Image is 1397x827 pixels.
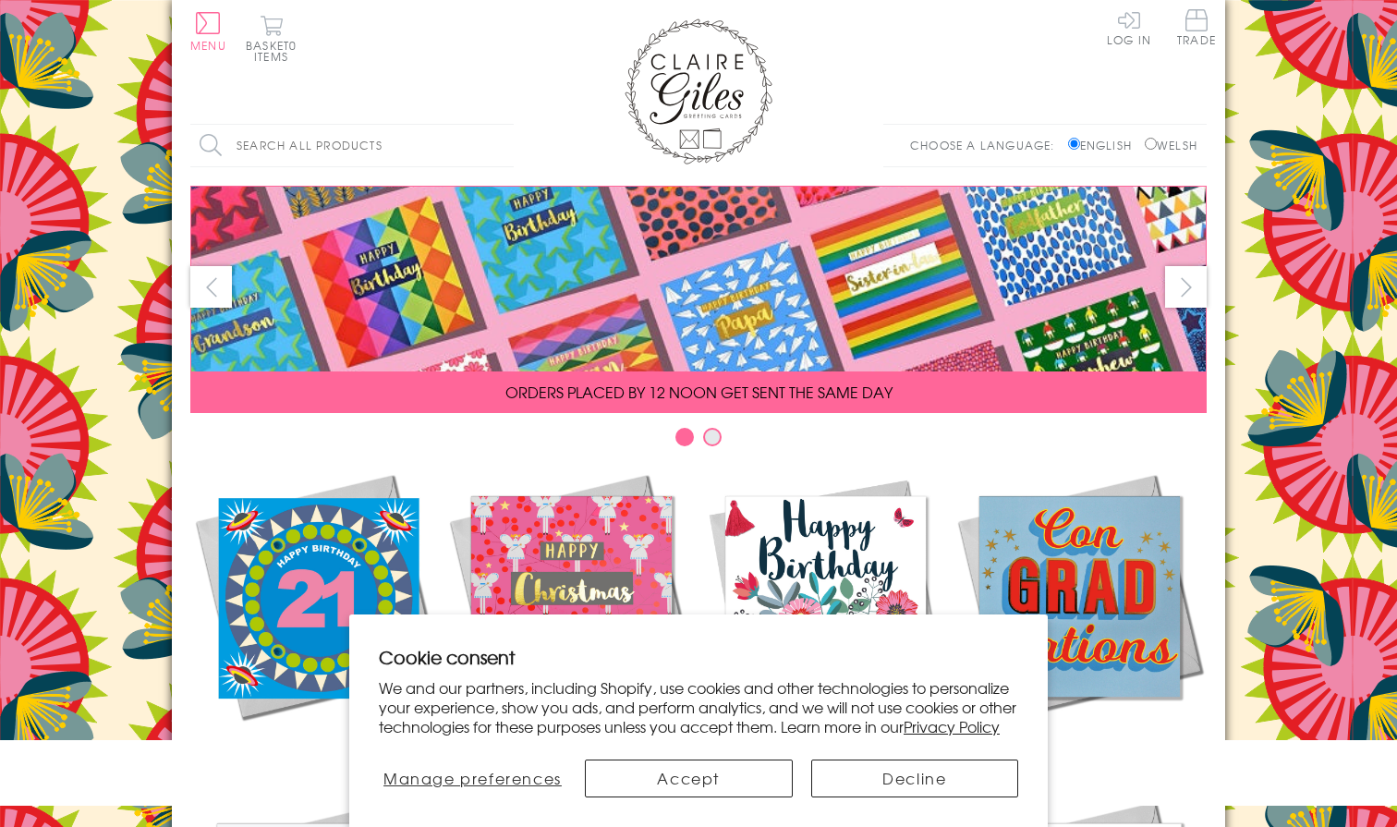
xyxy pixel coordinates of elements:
[1145,138,1157,150] input: Welsh
[1107,9,1151,45] a: Log In
[811,760,1019,797] button: Decline
[379,678,1018,736] p: We and our partners, including Shopify, use cookies and other technologies to personalize your ex...
[675,428,694,446] button: Carousel Page 1 (Current Slide)
[1032,737,1127,760] span: Academic
[1177,9,1216,45] span: Trade
[585,760,793,797] button: Accept
[246,15,297,62] button: Basket0 items
[1068,137,1141,153] label: English
[254,37,297,65] span: 0 items
[379,644,1018,670] h2: Cookie consent
[190,427,1207,456] div: Carousel Pagination
[1165,266,1207,308] button: next
[190,469,444,760] a: New Releases
[379,760,566,797] button: Manage preferences
[495,125,514,166] input: Search
[625,18,772,164] img: Claire Giles Greetings Cards
[190,266,232,308] button: prev
[190,125,514,166] input: Search all products
[703,428,722,446] button: Carousel Page 2
[257,737,378,760] span: New Releases
[444,469,698,760] a: Christmas
[1177,9,1216,49] a: Trade
[505,381,893,403] span: ORDERS PLACED BY 12 NOON GET SENT THE SAME DAY
[698,469,953,760] a: Birthdays
[1145,137,1197,153] label: Welsh
[953,469,1207,760] a: Academic
[190,37,226,54] span: Menu
[190,12,226,51] button: Menu
[904,715,1000,737] a: Privacy Policy
[1068,138,1080,150] input: English
[383,767,562,789] span: Manage preferences
[910,137,1064,153] p: Choose a language:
